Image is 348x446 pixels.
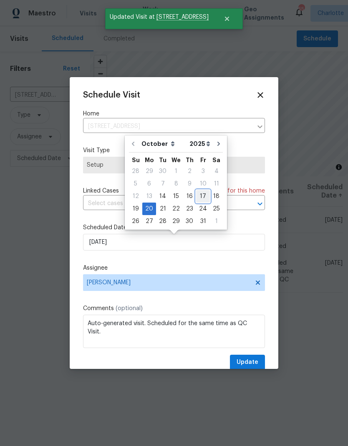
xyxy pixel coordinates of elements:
[210,165,223,177] div: 4
[210,215,223,227] div: 1
[156,190,169,202] div: 14
[129,215,142,228] div: Sun Oct 26 2025
[83,187,119,195] span: Linked Cases
[129,165,142,178] div: Sun Sep 28 2025
[169,165,183,178] div: Wed Oct 01 2025
[237,357,258,368] span: Update
[186,157,194,163] abbr: Thursday
[156,215,169,228] div: Tue Oct 28 2025
[183,178,196,190] div: Thu Oct 09 2025
[156,190,169,203] div: Tue Oct 14 2025
[183,165,196,177] div: 2
[187,138,212,150] select: Year
[83,91,140,99] span: Schedule Visit
[83,197,242,210] input: Select cases
[254,198,266,210] button: Open
[213,10,241,27] button: Close
[196,165,210,177] div: 3
[210,165,223,178] div: Sat Oct 04 2025
[83,264,265,272] label: Assignee
[230,355,265,370] button: Update
[83,120,252,133] input: Enter in an address
[183,203,196,215] div: Thu Oct 23 2025
[83,315,265,348] textarea: Auto-generated visit. Scheduled for the same time as QC Visit.
[169,190,183,202] div: 15
[87,161,261,169] span: Setup
[210,178,223,190] div: Sat Oct 11 2025
[169,178,183,190] div: Wed Oct 08 2025
[145,157,154,163] abbr: Monday
[159,157,166,163] abbr: Tuesday
[142,178,156,190] div: Mon Oct 06 2025
[129,203,142,215] div: Sun Oct 19 2025
[83,146,265,155] label: Visit Type
[183,165,196,178] div: Thu Oct 02 2025
[196,215,210,227] div: 31
[156,203,169,215] div: Tue Oct 21 2025
[183,215,196,227] div: 30
[83,223,265,232] label: Scheduled Date
[210,178,223,190] div: 11
[210,203,223,215] div: 25
[142,203,156,215] div: 20
[196,190,210,203] div: Fri Oct 17 2025
[183,203,196,215] div: 23
[169,215,183,228] div: Wed Oct 29 2025
[129,190,142,203] div: Sun Oct 12 2025
[127,135,139,152] button: Go to previous month
[156,165,169,178] div: Tue Sep 30 2025
[83,234,265,251] input: M/D/YYYY
[169,215,183,227] div: 29
[256,90,265,100] span: Close
[129,165,142,177] div: 28
[183,215,196,228] div: Thu Oct 30 2025
[169,203,183,215] div: 22
[142,215,156,227] div: 27
[156,215,169,227] div: 28
[139,138,187,150] select: Month
[196,190,210,202] div: 17
[156,203,169,215] div: 21
[105,8,213,26] span: Updated Visit at
[183,190,196,202] div: 16
[196,203,210,215] div: 24
[171,157,181,163] abbr: Wednesday
[169,203,183,215] div: Wed Oct 22 2025
[196,165,210,178] div: Fri Oct 03 2025
[169,165,183,177] div: 1
[169,190,183,203] div: Wed Oct 15 2025
[142,190,156,202] div: 13
[200,157,206,163] abbr: Friday
[129,190,142,202] div: 12
[142,215,156,228] div: Mon Oct 27 2025
[129,178,142,190] div: 5
[156,165,169,177] div: 30
[196,178,210,190] div: 10
[156,178,169,190] div: Tue Oct 07 2025
[142,190,156,203] div: Mon Oct 13 2025
[142,165,156,178] div: Mon Sep 29 2025
[196,203,210,215] div: Fri Oct 24 2025
[196,215,210,228] div: Fri Oct 31 2025
[142,178,156,190] div: 6
[212,157,220,163] abbr: Saturday
[210,190,223,202] div: 18
[142,203,156,215] div: Mon Oct 20 2025
[210,190,223,203] div: Sat Oct 18 2025
[87,279,250,286] span: [PERSON_NAME]
[83,110,265,118] label: Home
[169,178,183,190] div: 8
[83,304,265,313] label: Comments
[183,178,196,190] div: 9
[129,178,142,190] div: Sun Oct 05 2025
[210,215,223,228] div: Sat Nov 01 2025
[196,178,210,190] div: Fri Oct 10 2025
[210,203,223,215] div: Sat Oct 25 2025
[132,157,140,163] abbr: Sunday
[129,215,142,227] div: 26
[183,190,196,203] div: Thu Oct 16 2025
[116,306,143,311] span: (optional)
[142,165,156,177] div: 29
[212,135,225,152] button: Go to next month
[156,178,169,190] div: 7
